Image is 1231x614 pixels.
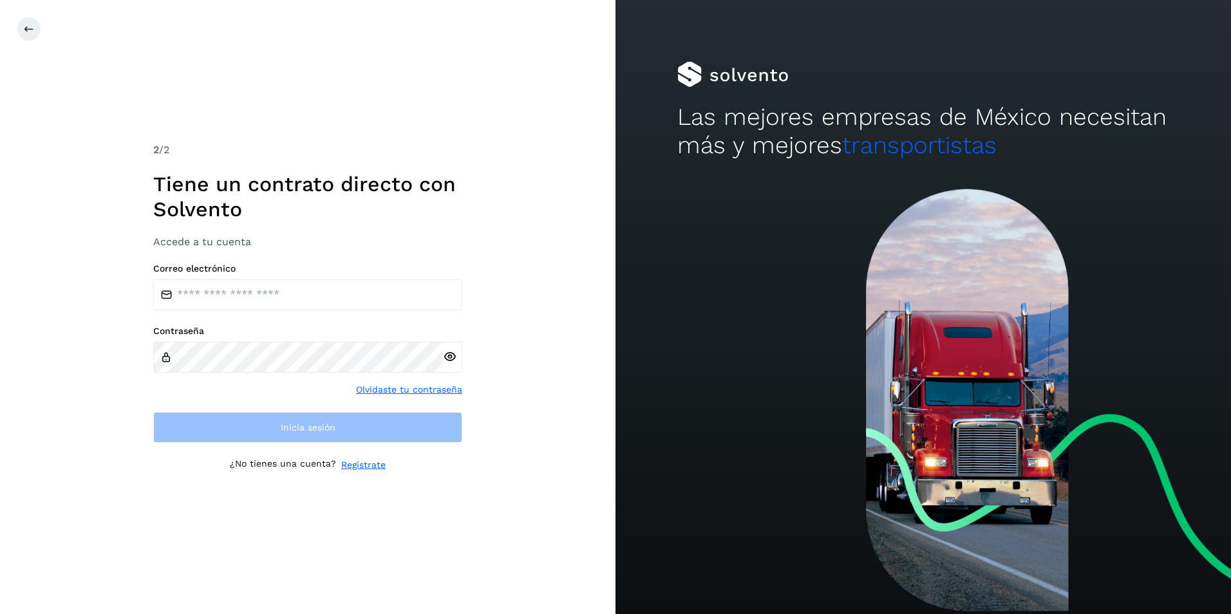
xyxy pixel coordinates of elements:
[153,236,462,248] h3: Accede a tu cuenta
[677,103,1170,160] h2: Las mejores empresas de México necesitan más y mejores
[356,383,462,396] a: Olvidaste tu contraseña
[153,263,462,274] label: Correo electrónico
[153,142,462,158] div: /2
[153,144,159,156] span: 2
[153,172,462,221] h1: Tiene un contrato directo con Solvento
[153,326,462,337] label: Contraseña
[230,458,336,472] p: ¿No tienes una cuenta?
[341,458,386,472] a: Regístrate
[153,412,462,443] button: Inicia sesión
[281,423,335,432] span: Inicia sesión
[842,131,997,159] span: transportistas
